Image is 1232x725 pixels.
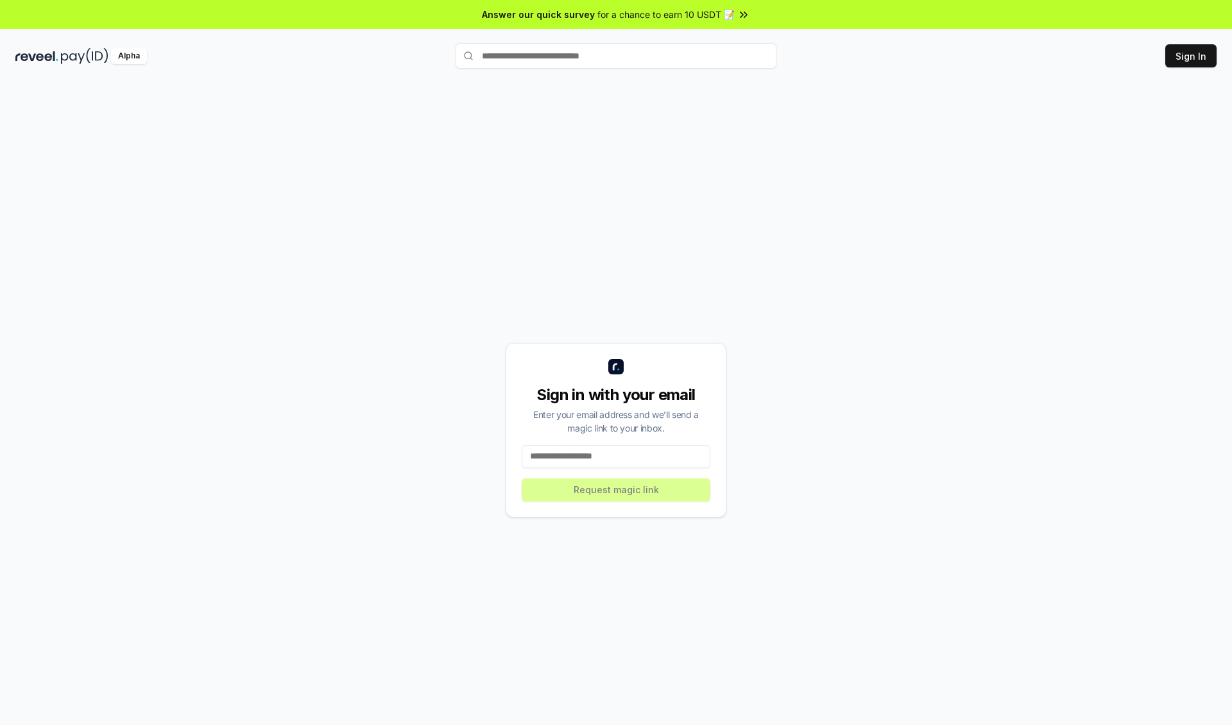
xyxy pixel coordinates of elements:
div: Enter your email address and we’ll send a magic link to your inbox. [522,408,710,435]
div: Alpha [111,48,147,64]
img: logo_small [608,359,624,374]
div: Sign in with your email [522,385,710,405]
span: for a chance to earn 10 USDT 📝 [597,8,735,21]
button: Sign In [1165,44,1217,67]
img: reveel_dark [15,48,58,64]
img: pay_id [61,48,108,64]
span: Answer our quick survey [482,8,595,21]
